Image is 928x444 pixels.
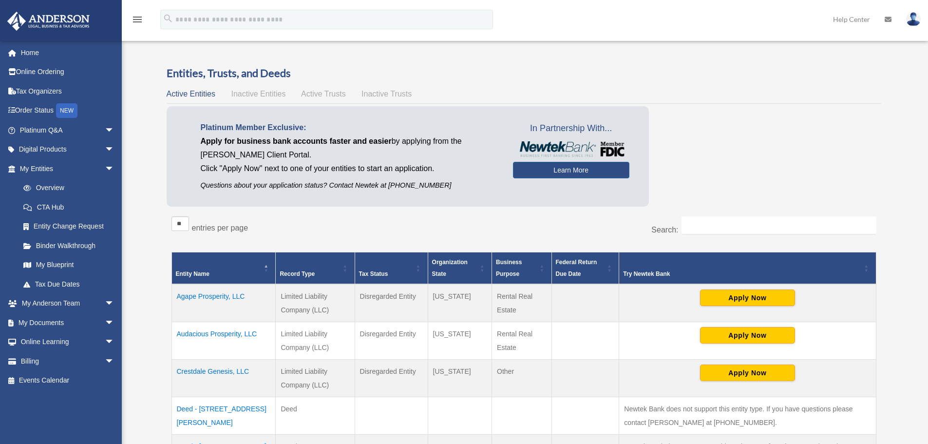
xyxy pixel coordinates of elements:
span: Business Purpose [496,259,522,277]
td: Crestdale Genesis, LLC [171,360,276,397]
a: menu [132,17,143,25]
span: arrow_drop_down [105,313,124,333]
td: Newtek Bank does not support this entity type. If you have questions please contact [PERSON_NAME]... [619,397,876,435]
p: Platinum Member Exclusive: [201,121,498,135]
th: Record Type: Activate to sort [276,252,355,285]
span: Apply for business bank accounts faster and easier [201,137,392,145]
td: Limited Liability Company (LLC) [276,360,355,397]
div: Try Newtek Bank [623,268,861,280]
a: Digital Productsarrow_drop_down [7,140,129,159]
td: [US_STATE] [428,322,492,360]
span: arrow_drop_down [105,351,124,371]
span: Record Type [280,270,315,277]
span: Active Trusts [301,90,346,98]
td: Disregarded Entity [355,322,428,360]
th: Business Purpose: Activate to sort [492,252,551,285]
span: Organization State [432,259,468,277]
span: Federal Return Due Date [556,259,597,277]
a: Binder Walkthrough [14,236,124,255]
a: My Blueprint [14,255,124,275]
a: Events Calendar [7,371,129,390]
a: Tax Organizers [7,81,129,101]
img: Anderson Advisors Platinum Portal [4,12,93,31]
p: Click "Apply Now" next to one of your entities to start an application. [201,162,498,175]
div: NEW [56,103,77,118]
span: arrow_drop_down [105,120,124,140]
button: Apply Now [700,365,795,381]
img: NewtekBankLogoSM.png [518,141,625,157]
h3: Entities, Trusts, and Deeds [167,66,881,81]
a: CTA Hub [14,197,124,217]
a: Learn More [513,162,629,178]
a: Billingarrow_drop_down [7,351,129,371]
p: Questions about your application status? Contact Newtek at [PHONE_NUMBER] [201,179,498,192]
td: Other [492,360,551,397]
td: Rental Real Estate [492,322,551,360]
i: menu [132,14,143,25]
a: Home [7,43,129,62]
a: Tax Due Dates [14,274,124,294]
span: Inactive Entities [231,90,285,98]
a: Order StatusNEW [7,101,129,121]
td: [US_STATE] [428,360,492,397]
td: [US_STATE] [428,284,492,322]
p: by applying from the [PERSON_NAME] Client Portal. [201,135,498,162]
td: Disregarded Entity [355,284,428,322]
label: Search: [651,226,678,234]
img: User Pic [906,12,921,26]
th: Federal Return Due Date: Activate to sort [551,252,619,285]
span: arrow_drop_down [105,332,124,352]
td: Limited Liability Company (LLC) [276,284,355,322]
th: Entity Name: Activate to invert sorting [171,252,276,285]
a: My Documentsarrow_drop_down [7,313,129,332]
button: Apply Now [700,290,795,306]
a: My Entitiesarrow_drop_down [7,159,124,178]
i: search [163,13,173,24]
span: Tax Status [359,270,388,277]
td: Agape Prosperity, LLC [171,284,276,322]
span: Inactive Trusts [361,90,412,98]
th: Organization State: Activate to sort [428,252,492,285]
span: arrow_drop_down [105,294,124,314]
a: Platinum Q&Aarrow_drop_down [7,120,129,140]
td: Limited Liability Company (LLC) [276,322,355,360]
a: Entity Change Request [14,217,124,236]
label: entries per page [192,224,248,232]
a: Overview [14,178,119,198]
a: Online Learningarrow_drop_down [7,332,129,352]
a: My Anderson Teamarrow_drop_down [7,294,129,313]
td: Rental Real Estate [492,284,551,322]
th: Tax Status: Activate to sort [355,252,428,285]
span: Entity Name [176,270,209,277]
td: Deed - [STREET_ADDRESS][PERSON_NAME] [171,397,276,435]
span: Active Entities [167,90,215,98]
td: Disregarded Entity [355,360,428,397]
th: Try Newtek Bank : Activate to sort [619,252,876,285]
span: arrow_drop_down [105,159,124,179]
span: arrow_drop_down [105,140,124,160]
span: In Partnership With... [513,121,629,136]
a: Online Ordering [7,62,129,82]
button: Apply Now [700,327,795,344]
td: Audacious Prosperity, LLC [171,322,276,360]
td: Deed [276,397,355,435]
